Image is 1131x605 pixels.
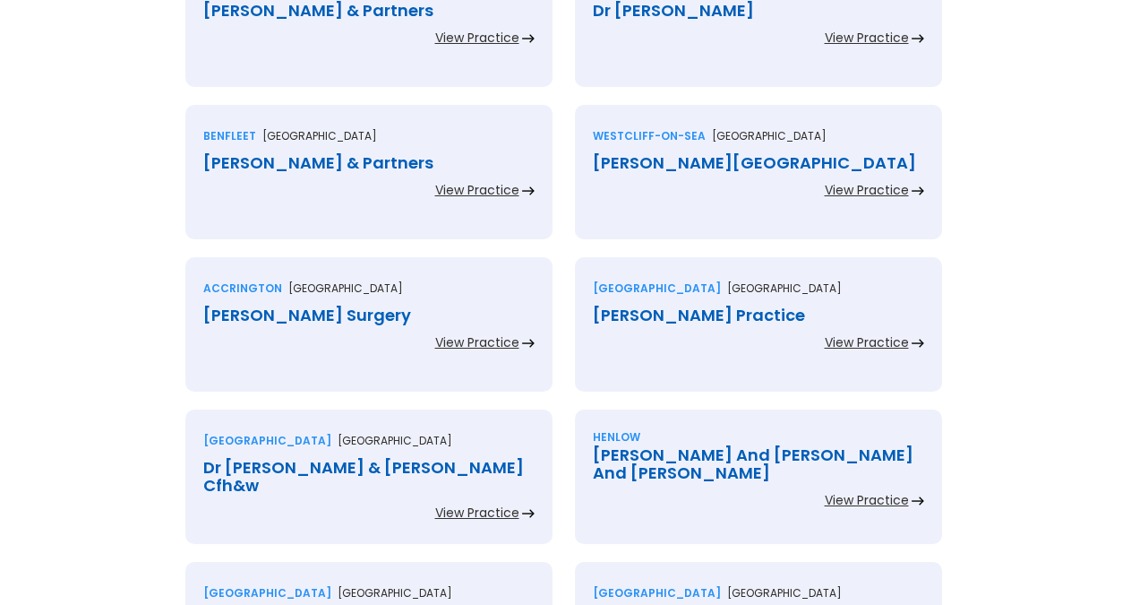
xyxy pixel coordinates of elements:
div: [PERSON_NAME] Practice [593,307,924,324]
div: View Practice [825,181,909,199]
p: [GEOGRAPHIC_DATA] [727,584,842,602]
p: [GEOGRAPHIC_DATA] [288,280,403,298]
p: [GEOGRAPHIC_DATA] [727,280,842,298]
div: [GEOGRAPHIC_DATA] [203,584,331,602]
div: [PERSON_NAME] & Partners [203,2,535,20]
div: View Practice [435,333,519,351]
div: Dr [PERSON_NAME] [593,2,924,20]
div: View Practice [435,181,519,199]
div: View Practice [825,333,909,351]
div: Accrington [203,280,282,298]
a: [GEOGRAPHIC_DATA][GEOGRAPHIC_DATA]Dr [PERSON_NAME] & [PERSON_NAME] Cfh&wView Practice [185,410,553,562]
div: [GEOGRAPHIC_DATA] [203,432,331,450]
a: Westcliff-on-sea[GEOGRAPHIC_DATA][PERSON_NAME][GEOGRAPHIC_DATA]View Practice [575,105,942,257]
div: Henlow [593,428,640,446]
a: Benfleet[GEOGRAPHIC_DATA][PERSON_NAME] & PartnersView Practice [185,105,553,257]
p: [GEOGRAPHIC_DATA] [338,584,452,602]
a: Henlow[PERSON_NAME] And [PERSON_NAME] And [PERSON_NAME]View Practice [575,410,942,562]
div: View Practice [435,29,519,47]
div: Westcliff-on-sea [593,127,706,145]
div: [PERSON_NAME] And [PERSON_NAME] And [PERSON_NAME] [593,446,924,482]
div: View Practice [825,29,909,47]
div: [GEOGRAPHIC_DATA] [593,280,721,298]
div: Benfleet [203,127,256,145]
div: View Practice [435,504,519,522]
div: [PERSON_NAME][GEOGRAPHIC_DATA] [593,154,924,172]
p: [GEOGRAPHIC_DATA] [338,432,452,450]
div: Dr [PERSON_NAME] & [PERSON_NAME] Cfh&w [203,459,535,495]
a: [GEOGRAPHIC_DATA][GEOGRAPHIC_DATA][PERSON_NAME] PracticeView Practice [575,257,942,410]
a: Accrington[GEOGRAPHIC_DATA][PERSON_NAME] SurgeryView Practice [185,257,553,410]
div: View Practice [825,491,909,509]
div: [GEOGRAPHIC_DATA] [593,584,721,602]
p: [GEOGRAPHIC_DATA] [712,127,827,145]
p: [GEOGRAPHIC_DATA] [262,127,377,145]
div: [PERSON_NAME] Surgery [203,307,535,324]
div: [PERSON_NAME] & Partners [203,154,535,172]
